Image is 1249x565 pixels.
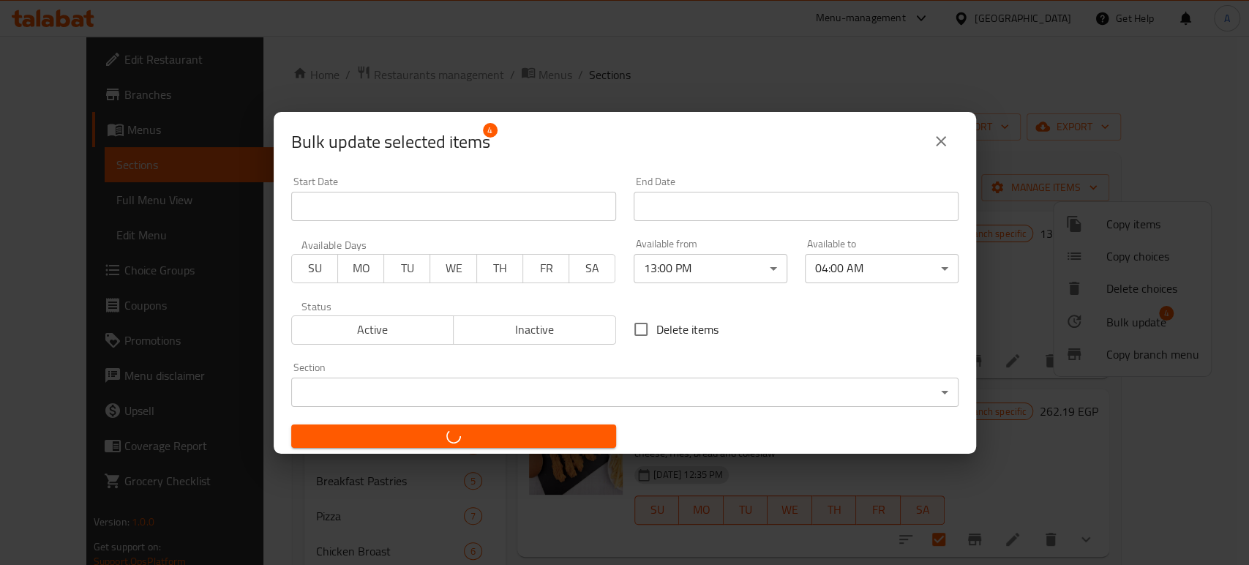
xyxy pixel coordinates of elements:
[522,254,569,283] button: FR
[298,258,332,279] span: SU
[291,254,338,283] button: SU
[805,254,959,283] div: 04:00 AM
[476,254,523,283] button: TH
[634,254,787,283] div: 13:00 PM
[430,254,476,283] button: WE
[298,319,449,340] span: Active
[390,258,424,279] span: TU
[923,124,959,159] button: close
[344,258,378,279] span: MO
[483,123,498,138] span: 4
[383,254,430,283] button: TU
[575,258,610,279] span: SA
[483,258,517,279] span: TH
[291,378,959,407] div: ​
[569,254,615,283] button: SA
[529,258,563,279] span: FR
[337,254,384,283] button: MO
[453,315,616,345] button: Inactive
[656,321,719,338] span: Delete items
[291,130,490,154] span: Selected items count
[436,258,470,279] span: WE
[291,315,454,345] button: Active
[460,319,610,340] span: Inactive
